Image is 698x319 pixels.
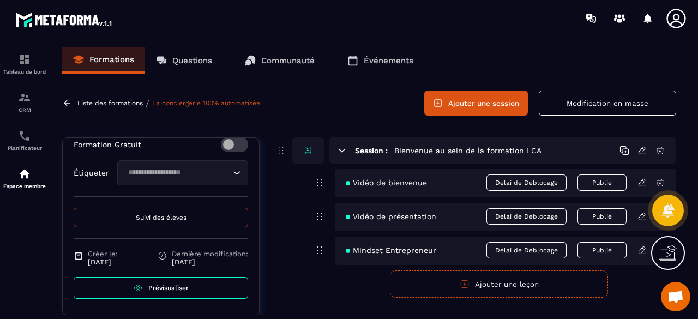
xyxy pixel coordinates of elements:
[172,56,212,65] p: Questions
[148,284,189,292] span: Prévisualiser
[18,53,31,66] img: formation
[3,159,46,197] a: automationsautomationsEspace membre
[3,183,46,189] p: Espace membre
[577,208,627,225] button: Publié
[394,145,541,156] h5: Bienvenue au sein de la formation LCA
[486,242,567,258] span: Délai de Déblocage
[88,250,118,258] span: Créer le:
[74,277,248,299] a: Prévisualiser
[62,47,145,74] a: Formations
[261,56,315,65] p: Communauté
[146,98,149,109] span: /
[486,208,567,225] span: Délai de Déblocage
[3,121,46,159] a: schedulerschedulerPlanificateur
[577,242,627,258] button: Publié
[172,258,248,266] p: [DATE]
[145,47,223,74] a: Questions
[18,129,31,142] img: scheduler
[88,258,118,266] p: [DATE]
[172,250,248,258] span: Dernière modification:
[3,69,46,75] p: Tableau de bord
[346,246,436,255] span: Mindset Entrepreneur
[661,282,690,311] a: Ouvrir le chat
[577,174,627,191] button: Publié
[74,168,109,177] p: Étiqueter
[74,208,248,227] button: Suivi des élèves
[355,146,388,155] h6: Session :
[3,145,46,151] p: Planificateur
[346,212,436,221] span: Vidéo de présentation
[124,167,230,179] input: Search for option
[390,270,608,298] button: Ajouter une leçon
[18,91,31,104] img: formation
[74,140,141,149] p: Formation Gratuit
[117,160,248,185] div: Search for option
[336,47,424,74] a: Événements
[15,10,113,29] img: logo
[3,83,46,121] a: formationformationCRM
[3,107,46,113] p: CRM
[152,99,260,107] a: La conciergerie 100% automatisée
[3,45,46,83] a: formationformationTableau de bord
[364,56,413,65] p: Événements
[77,99,143,107] a: Liste des formations
[424,91,528,116] button: Ajouter une session
[18,167,31,180] img: automations
[486,174,567,191] span: Délai de Déblocage
[539,91,676,116] button: Modification en masse
[136,214,186,221] span: Suivi des élèves
[234,47,326,74] a: Communauté
[89,55,134,64] p: Formations
[346,178,427,187] span: Vidéo de bienvenue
